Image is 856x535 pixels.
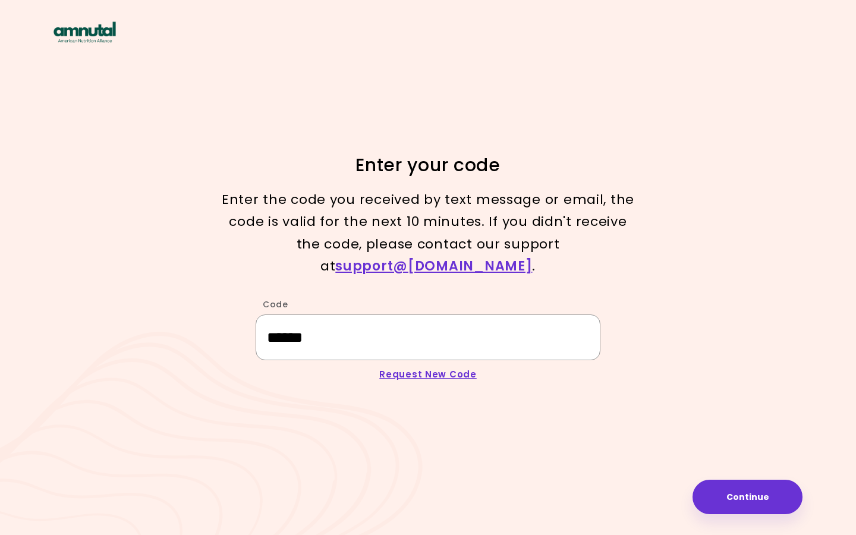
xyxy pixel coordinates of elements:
[693,480,802,514] button: Continue
[220,153,636,177] h1: Enter your code
[220,188,636,278] p: Enter the code you received by text message or email, the code is valid for the next 10 minutes. ...
[335,257,532,275] a: support@[DOMAIN_NAME]
[379,368,477,380] a: Request New Code
[53,21,116,42] img: AmNutAl
[256,298,288,310] label: Code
